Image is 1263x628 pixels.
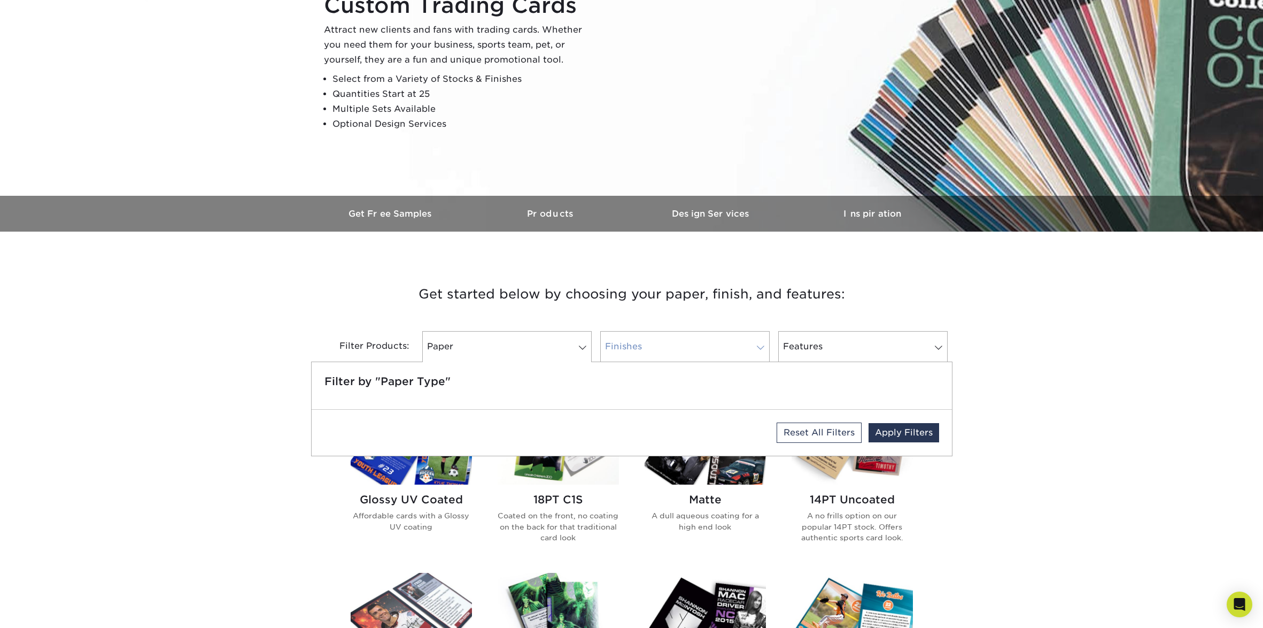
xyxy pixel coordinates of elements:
[311,196,471,232] a: Get Free Samples
[311,209,471,219] h3: Get Free Samples
[645,510,766,532] p: A dull aqueous coating for a high end look
[351,510,472,532] p: Affordable cards with a Glossy UV coating
[869,423,939,442] a: Apply Filters
[778,331,948,362] a: Features
[777,423,862,443] a: Reset All Filters
[471,209,632,219] h3: Products
[332,87,591,102] li: Quantities Start at 25
[332,102,591,117] li: Multiple Sets Available
[792,196,952,232] a: Inspiration
[1227,592,1252,617] div: Open Intercom Messenger
[422,331,592,362] a: Paper
[311,331,418,362] div: Filter Products:
[351,493,472,506] h2: Glossy UV Coated
[632,209,792,219] h3: Design Services
[319,270,944,318] h3: Get started below by choosing your paper, finish, and features:
[498,493,619,506] h2: 18PT C1S
[645,401,766,560] a: Matte Trading Cards Matte A dull aqueous coating for a high end look
[498,401,619,560] a: 18PT C1S Trading Cards 18PT C1S Coated on the front, no coating on the back for that traditional ...
[332,72,591,87] li: Select from a Variety of Stocks & Finishes
[332,117,591,132] li: Optional Design Services
[351,401,472,560] a: Glossy UV Coated Trading Cards Glossy UV Coated Affordable cards with a Glossy UV coating
[792,510,913,543] p: A no frills option on our popular 14PT stock. Offers authentic sports card look.
[324,22,591,67] p: Attract new clients and fans with trading cards. Whether you need them for your business, sports ...
[632,196,792,232] a: Design Services
[471,196,632,232] a: Products
[600,331,770,362] a: Finishes
[498,510,619,543] p: Coated on the front, no coating on the back for that traditional card look
[792,209,952,219] h3: Inspiration
[792,401,913,560] a: 14PT Uncoated Trading Cards 14PT Uncoated A no frills option on our popular 14PT stock. Offers au...
[792,493,913,506] h2: 14PT Uncoated
[645,493,766,506] h2: Matte
[324,375,939,388] h5: Filter by "Paper Type"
